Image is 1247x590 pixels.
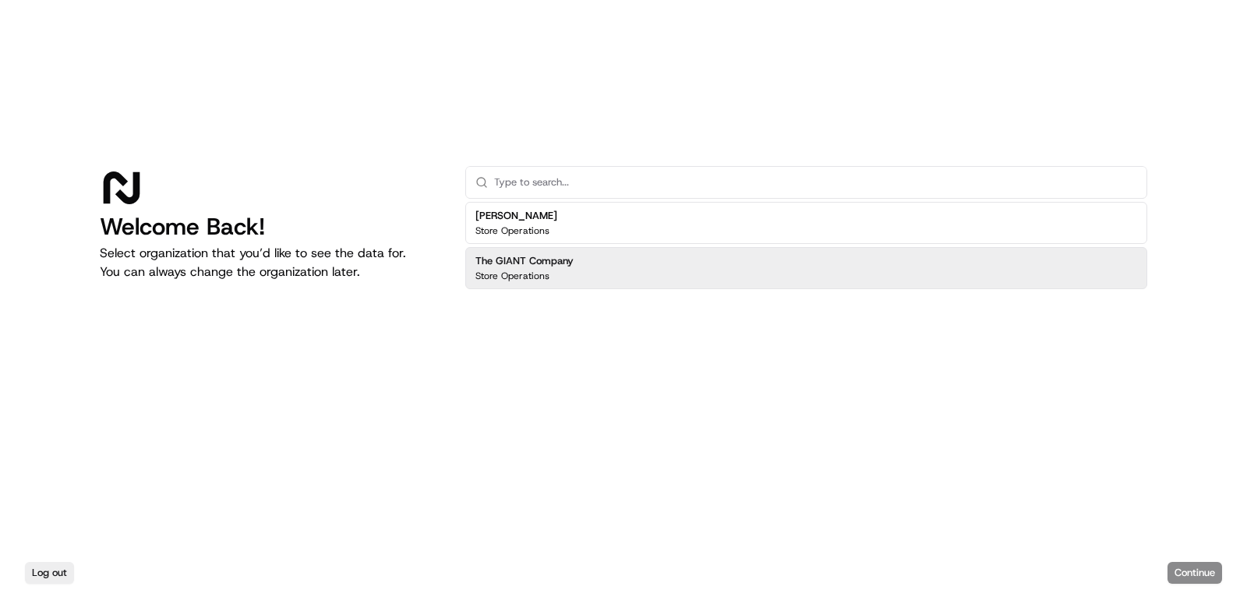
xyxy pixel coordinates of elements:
[100,244,440,281] p: Select organization that you’d like to see the data for. You can always change the organization l...
[494,167,1137,198] input: Type to search...
[475,270,549,282] p: Store Operations
[465,199,1147,292] div: Suggestions
[25,562,74,584] button: Log out
[100,213,440,241] h1: Welcome Back!
[475,254,574,268] h2: The GIANT Company
[475,209,557,223] h2: [PERSON_NAME]
[475,224,549,237] p: Store Operations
